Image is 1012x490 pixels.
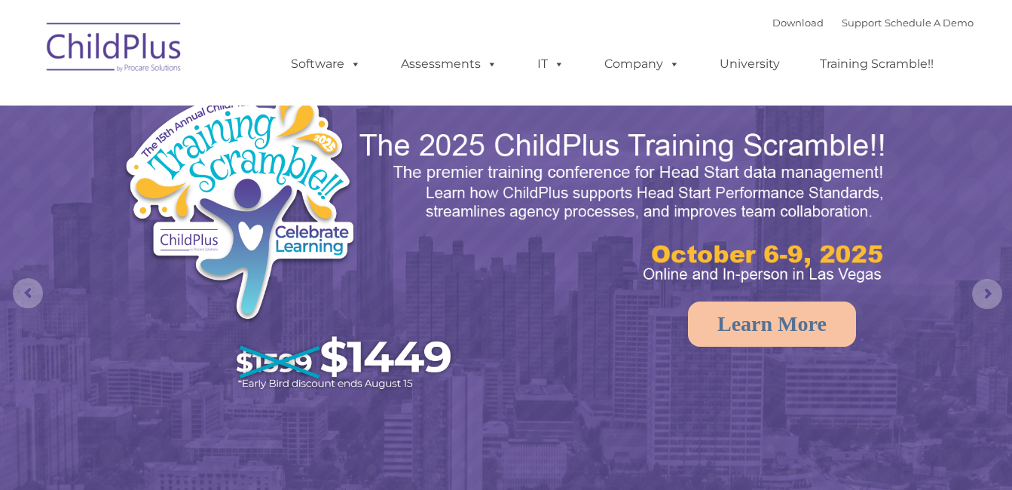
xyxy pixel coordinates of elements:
[805,49,949,79] a: Training Scramble!!
[589,49,695,79] a: Company
[688,302,856,347] a: Learn More
[772,17,824,29] a: Download
[39,12,190,87] img: ChildPlus by Procare Solutions
[772,17,974,29] font: |
[842,17,882,29] a: Support
[386,49,512,79] a: Assessments
[885,17,974,29] a: Schedule A Demo
[705,49,795,79] a: University
[276,49,376,79] a: Software
[522,49,579,79] a: IT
